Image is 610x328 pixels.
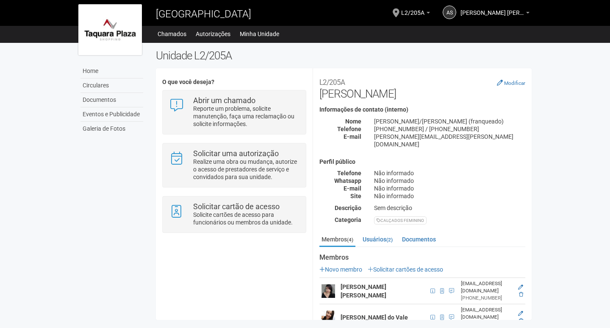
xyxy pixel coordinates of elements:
small: (4) [347,237,353,243]
div: CALÇADOS FEMININO [374,216,427,224]
a: [PERSON_NAME] [PERSON_NAME] [460,11,530,17]
a: Editar membro [518,284,523,290]
p: Realize uma obra ou mudança, autorize o acesso de prestadores de serviço e convidados para sua un... [193,158,299,181]
strong: Telefone [337,126,361,132]
strong: Membros [319,254,525,261]
h4: O que você deseja? [162,79,306,85]
span: L2/205A [401,1,424,16]
a: Abrir um chamado Reporte um problema, solicite manutenção, faça uma reclamação ou solicite inform... [169,97,299,128]
div: Não informado [368,169,532,177]
strong: Telefone [337,170,361,177]
a: Documentos [400,233,438,246]
a: Solicitar cartão de acesso Solicite cartões de acesso para funcionários ou membros da unidade. [169,203,299,226]
div: [PERSON_NAME]/[PERSON_NAME] (franqueado) [368,118,532,125]
a: Novo membro [319,266,362,273]
strong: [PERSON_NAME] do Vale [341,314,408,321]
a: Solicitar uma autorização Realize uma obra ou mudança, autorize o acesso de prestadores de serviç... [169,150,299,181]
a: Editar membro [518,311,523,317]
p: Reporte um problema, solicite manutenção, faça uma reclamação ou solicite informações. [193,105,299,128]
strong: Descrição [335,205,361,211]
strong: [PERSON_NAME] [PERSON_NAME] [341,283,386,299]
span: Aline Salvino Claro Almeida [460,1,524,16]
a: Circulares [80,78,143,93]
strong: Whatsapp [334,177,361,184]
a: Minha Unidade [240,28,279,40]
a: Eventos e Publicidade [80,107,143,122]
a: AS [443,6,456,19]
p: Solicite cartões de acesso para funcionários ou membros da unidade. [193,211,299,226]
span: [GEOGRAPHIC_DATA] [156,8,251,20]
div: Não informado [368,177,532,185]
div: Sem descrição [368,204,532,212]
a: Modificar [497,79,525,86]
img: user.png [322,284,335,298]
h2: [PERSON_NAME] [319,75,525,100]
strong: E-mail [344,185,361,192]
strong: Categoria [335,216,361,223]
strong: E-mail [344,133,361,140]
a: Documentos [80,93,143,107]
h2: Unidade L2/205A [156,49,532,62]
strong: Solicitar uma autorização [193,149,279,158]
h4: Perfil público [319,159,525,165]
div: [PHONE_NUMBER] / [PHONE_NUMBER] [368,125,532,133]
strong: Abrir um chamado [193,96,255,105]
small: L2/205A [319,78,345,87]
small: (2) [386,237,393,243]
a: Galeria de Fotos [80,122,143,136]
strong: Solicitar cartão de acesso [193,202,280,211]
div: [EMAIL_ADDRESS][DOMAIN_NAME] [461,280,512,294]
a: Autorizações [196,28,230,40]
a: Home [80,64,143,78]
div: [PERSON_NAME][EMAIL_ADDRESS][PERSON_NAME][DOMAIN_NAME] [368,133,532,148]
div: Não informado [368,185,532,192]
a: Solicitar cartões de acesso [368,266,443,273]
div: [EMAIL_ADDRESS][DOMAIN_NAME] [461,306,512,321]
a: Excluir membro [519,292,523,297]
img: user.png [322,311,335,324]
div: Não informado [368,192,532,200]
a: Excluir membro [519,318,523,324]
a: Chamados [158,28,186,40]
a: Usuários(2) [360,233,395,246]
a: Membros(4) [319,233,355,247]
a: L2/205A [401,11,430,17]
small: Modificar [504,80,525,86]
strong: Nome [345,118,361,125]
img: logo.jpg [78,4,142,55]
h4: Informações de contato (interno) [319,107,525,113]
div: [PHONE_NUMBER] [461,294,512,302]
strong: Site [350,193,361,199]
